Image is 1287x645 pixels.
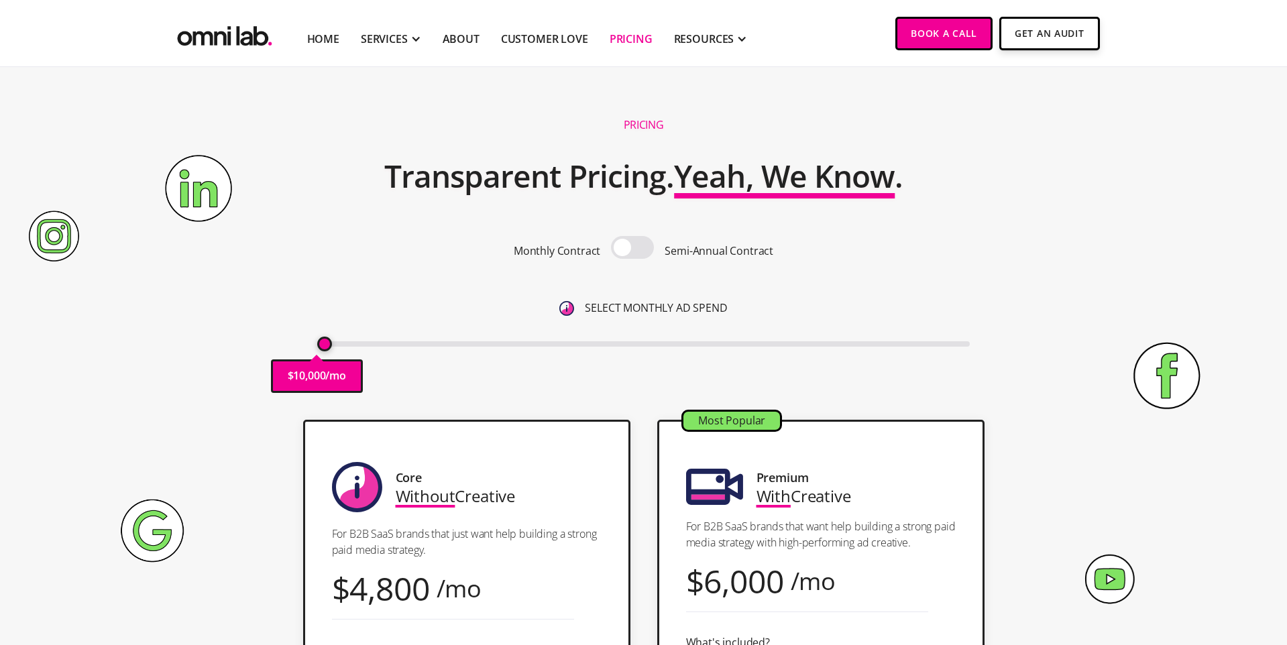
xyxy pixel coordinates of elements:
[999,17,1099,50] a: Get An Audit
[585,299,727,317] p: SELECT MONTHLY AD SPEND
[674,31,734,47] div: RESOURCES
[396,485,455,507] span: Without
[683,412,780,430] div: Most Popular
[757,487,851,505] div: Creative
[332,526,602,558] p: For B2B SaaS brands that just want help building a strong paid media strategy.
[325,367,346,385] p: /mo
[686,518,956,550] p: For B2B SaaS brands that want help building a strong paid media strategy with high-performing ad ...
[437,579,482,597] div: /mo
[665,242,773,260] p: Semi-Annual Contract
[384,150,903,203] h2: Transparent Pricing. .
[624,118,664,132] h1: Pricing
[791,572,836,590] div: /mo
[174,17,275,50] a: home
[674,155,895,196] span: Yeah, We Know
[686,572,704,590] div: $
[288,367,294,385] p: $
[361,31,408,47] div: SERVICES
[174,17,275,50] img: Omni Lab: B2B SaaS Demand Generation Agency
[443,31,480,47] a: About
[349,579,429,597] div: 4,800
[501,31,588,47] a: Customer Love
[559,301,574,316] img: 6410812402e99d19b372aa32_omni-nav-info.svg
[307,31,339,47] a: Home
[704,572,783,590] div: 6,000
[757,469,809,487] div: Premium
[332,579,350,597] div: $
[396,469,422,487] div: Core
[293,367,325,385] p: 10,000
[396,487,516,505] div: Creative
[895,17,993,50] a: Book a Call
[1046,489,1287,645] iframe: Chat Widget
[610,31,653,47] a: Pricing
[757,485,791,507] span: With
[514,242,600,260] p: Monthly Contract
